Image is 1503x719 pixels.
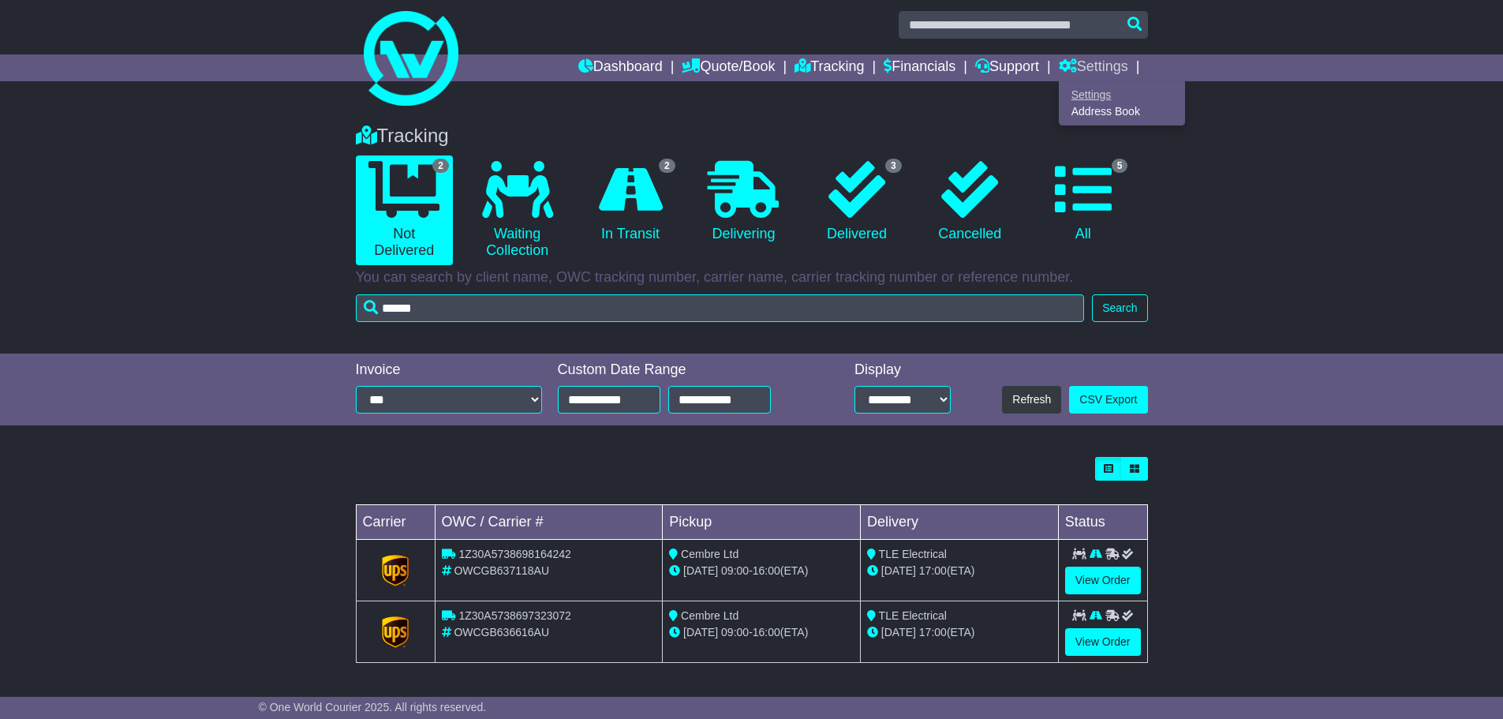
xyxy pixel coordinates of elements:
[581,155,679,249] a: 2 In Transit
[469,155,566,265] a: Waiting Collection
[1059,81,1185,125] div: Quote/Book
[867,624,1052,641] div: (ETA)
[356,269,1148,286] p: You can search by client name, OWC tracking number, carrier name, carrier tracking number or refe...
[1060,86,1184,103] a: Settings
[382,555,409,586] img: GetCarrierServiceLogo
[1092,294,1147,322] button: Search
[879,548,947,560] span: TLE Electrical
[683,564,718,577] span: [DATE]
[884,54,955,81] a: Financials
[753,564,780,577] span: 16:00
[1065,628,1141,656] a: View Order
[435,505,663,540] td: OWC / Carrier #
[695,155,792,249] a: Delivering
[922,155,1019,249] a: Cancelled
[794,54,864,81] a: Tracking
[885,159,902,173] span: 3
[659,159,675,173] span: 2
[454,564,549,577] span: OWCGB637118AU
[681,609,738,622] span: Cembre Ltd
[682,54,775,81] a: Quote/Book
[854,361,951,379] div: Display
[1034,155,1131,249] a: 5 All
[860,505,1058,540] td: Delivery
[881,626,916,638] span: [DATE]
[1060,103,1184,121] a: Address Book
[867,563,1052,579] div: (ETA)
[669,624,854,641] div: - (ETA)
[721,564,749,577] span: 09:00
[808,155,905,249] a: 3 Delivered
[458,548,570,560] span: 1Z30A5738698164242
[669,563,854,579] div: - (ETA)
[1002,386,1061,414] button: Refresh
[578,54,663,81] a: Dashboard
[1112,159,1128,173] span: 5
[683,626,718,638] span: [DATE]
[1058,505,1147,540] td: Status
[879,609,947,622] span: TLE Electrical
[348,125,1156,148] div: Tracking
[753,626,780,638] span: 16:00
[454,626,549,638] span: OWCGB636616AU
[1059,54,1128,81] a: Settings
[975,54,1039,81] a: Support
[663,505,861,540] td: Pickup
[356,155,453,265] a: 2 Not Delivered
[919,564,947,577] span: 17:00
[919,626,947,638] span: 17:00
[356,361,542,379] div: Invoice
[356,505,435,540] td: Carrier
[1065,567,1141,594] a: View Order
[1069,386,1147,414] a: CSV Export
[558,361,811,379] div: Custom Date Range
[721,626,749,638] span: 09:00
[259,701,487,713] span: © One World Courier 2025. All rights reserved.
[382,616,409,648] img: GetCarrierServiceLogo
[458,609,570,622] span: 1Z30A5738697323072
[681,548,738,560] span: Cembre Ltd
[432,159,449,173] span: 2
[881,564,916,577] span: [DATE]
